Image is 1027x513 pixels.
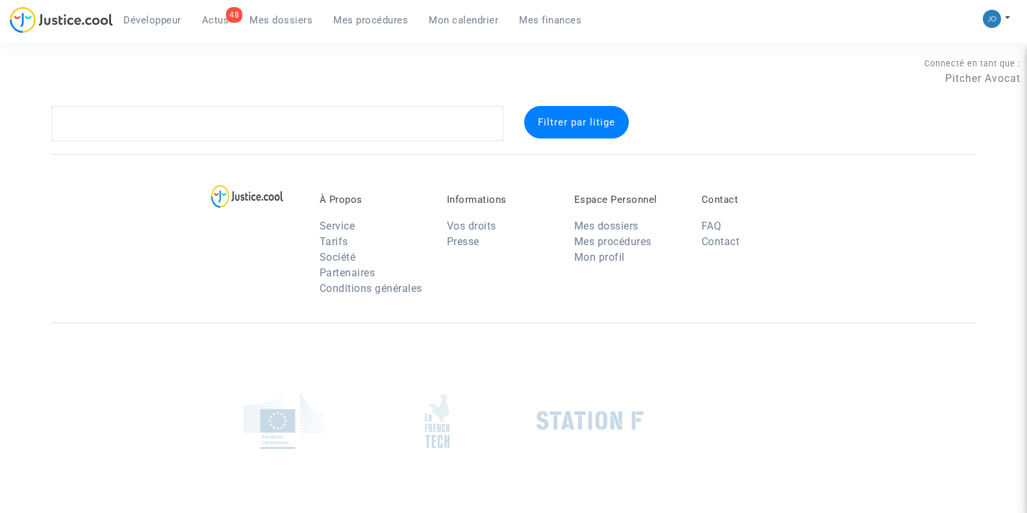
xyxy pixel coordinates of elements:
p: À Propos [320,194,427,205]
span: Mes procédures [333,14,408,26]
a: Presse [447,235,479,248]
span: Filtrer par litige [538,116,615,128]
a: Vos droits [447,220,496,232]
a: Service [320,220,355,232]
a: FAQ [702,220,722,232]
a: Mes procédures [323,10,418,30]
a: Mon profil [574,251,625,263]
a: 48Actus [192,10,240,30]
a: Mon calendrier [418,10,509,30]
span: Mes dossiers [249,14,312,26]
img: europe_commision.png [244,393,325,449]
span: Développeur [123,14,181,26]
p: Informations [447,194,555,205]
a: Conditions générales [320,282,422,295]
img: 45a793c8596a0d21866ab9c5374b5e4b [983,10,1001,28]
a: Société [320,251,356,263]
p: Contact [702,194,809,205]
img: logo-lg.svg [211,185,283,208]
a: Mes finances [509,10,592,30]
div: 48 [226,7,242,23]
a: Mes dossiers [239,10,323,30]
img: french_tech.png [425,393,450,449]
span: Mon calendrier [429,14,498,26]
a: Partenaires [320,267,375,279]
img: jc-logo.svg [10,7,113,33]
p: Espace Personnel [574,194,682,205]
a: Mes procédures [574,235,652,248]
span: Actus [202,14,229,26]
a: Contact [702,235,740,248]
span: Connecté en tant que : [924,59,1021,68]
a: Tarifs [320,235,348,248]
a: Développeur [113,10,192,30]
span: Mes finances [519,14,581,26]
a: Mes dossiers [574,220,639,232]
img: stationf.png [537,411,644,430]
